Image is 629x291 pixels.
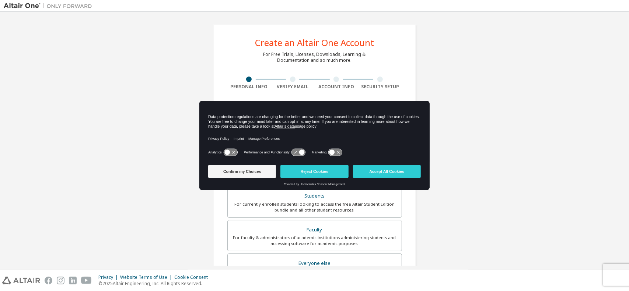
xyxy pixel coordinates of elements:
[57,277,64,284] img: instagram.svg
[271,84,315,90] div: Verify Email
[174,274,212,280] div: Cookie Consent
[45,277,52,284] img: facebook.svg
[232,225,397,235] div: Faculty
[232,235,397,246] div: For faculty & administrators of academic institutions administering students and accessing softwa...
[69,277,77,284] img: linkedin.svg
[358,84,402,90] div: Security Setup
[232,191,397,201] div: Students
[232,258,397,269] div: Everyone else
[98,280,212,287] p: © 2025 Altair Engineering, Inc. All Rights Reserved.
[98,274,120,280] div: Privacy
[81,277,92,284] img: youtube.svg
[315,84,359,90] div: Account Info
[263,52,366,63] div: For Free Trials, Licenses, Downloads, Learning & Documentation and so much more.
[255,38,374,47] div: Create an Altair One Account
[232,201,397,213] div: For currently enrolled students looking to access the free Altair Student Edition bundle and all ...
[227,84,271,90] div: Personal Info
[2,277,40,284] img: altair_logo.svg
[120,274,174,280] div: Website Terms of Use
[4,2,96,10] img: Altair One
